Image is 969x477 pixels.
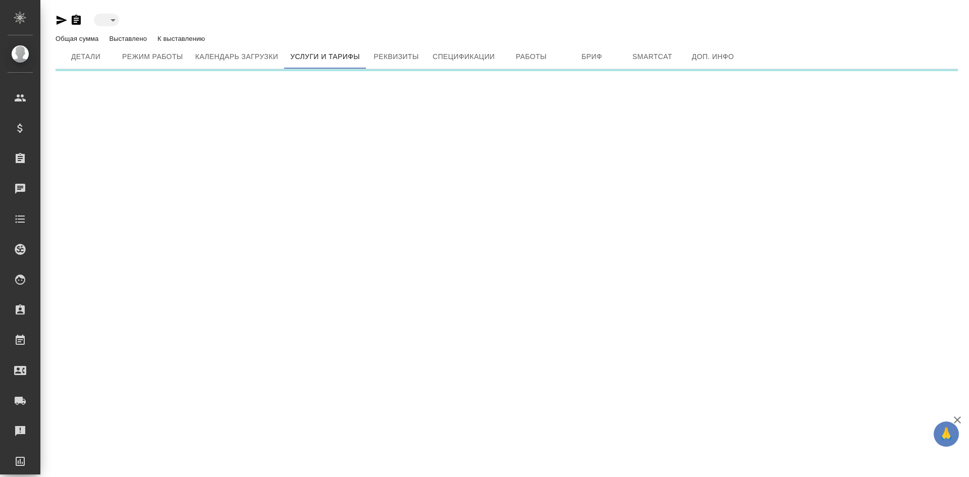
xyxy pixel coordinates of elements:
[507,50,556,63] span: Работы
[938,423,955,445] span: 🙏
[56,35,101,42] p: Общая сумма
[628,50,677,63] span: Smartcat
[195,50,279,63] span: Календарь загрузки
[109,35,149,42] p: Выставлено
[56,14,68,26] button: Скопировать ссылку для ЯМессенджера
[94,14,119,26] div: ​
[433,50,495,63] span: Спецификации
[157,35,207,42] p: К выставлению
[122,50,183,63] span: Режим работы
[568,50,616,63] span: Бриф
[934,421,959,447] button: 🙏
[62,50,110,63] span: Детали
[372,50,420,63] span: Реквизиты
[290,50,360,63] span: Услуги и тарифы
[689,50,737,63] span: Доп. инфо
[70,14,82,26] button: Скопировать ссылку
